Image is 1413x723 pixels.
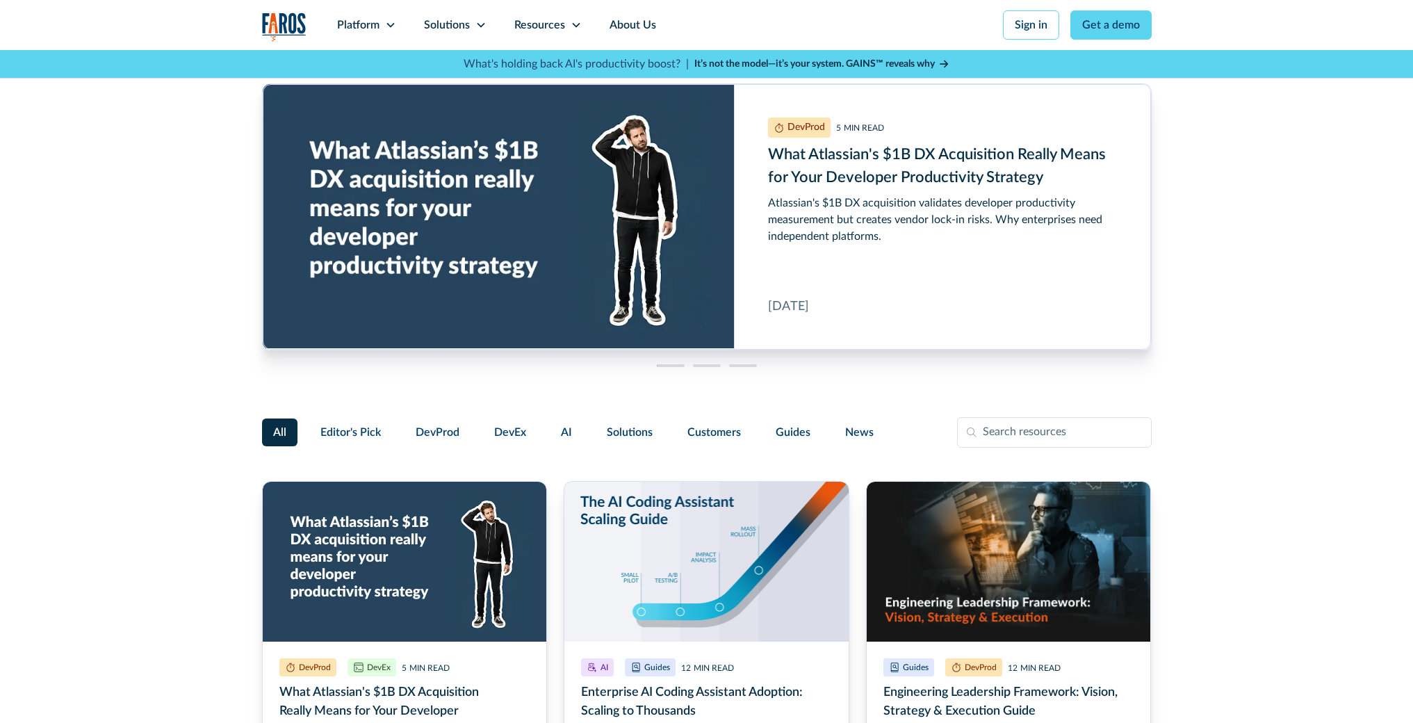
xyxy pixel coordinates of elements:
[687,424,741,441] span: Customers
[262,13,307,41] img: Logo of the analytics and reporting company Faros.
[564,482,849,642] img: Illustration of hockey stick-like scaling from pilot to mass rollout
[263,482,547,642] img: Developer scratching his head on a blue background
[776,424,810,441] span: Guides
[263,84,1151,350] a: What Atlassian's $1B DX Acquisition Really Means for Your Developer Productivity Strategy
[1070,10,1152,40] a: Get a demo
[561,424,572,441] span: AI
[424,17,470,33] div: Solutions
[867,482,1151,642] img: Realistic image of an engineering leader at work
[262,13,307,41] a: home
[263,84,1151,350] div: cms-link
[845,424,874,441] span: News
[514,17,565,33] div: Resources
[320,424,381,441] span: Editor's Pick
[694,57,950,72] a: It’s not the model—it’s your system. GAINS™ reveals why
[607,424,653,441] span: Solutions
[957,417,1152,448] input: Search resources
[273,424,286,441] span: All
[337,17,379,33] div: Platform
[416,424,459,441] span: DevProd
[494,424,526,441] span: DevEx
[1003,10,1059,40] a: Sign in
[694,59,935,69] strong: It’s not the model—it’s your system. GAINS™ reveals why
[464,56,689,72] p: What's holding back AI's productivity boost? |
[262,417,1152,448] form: Filter Form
